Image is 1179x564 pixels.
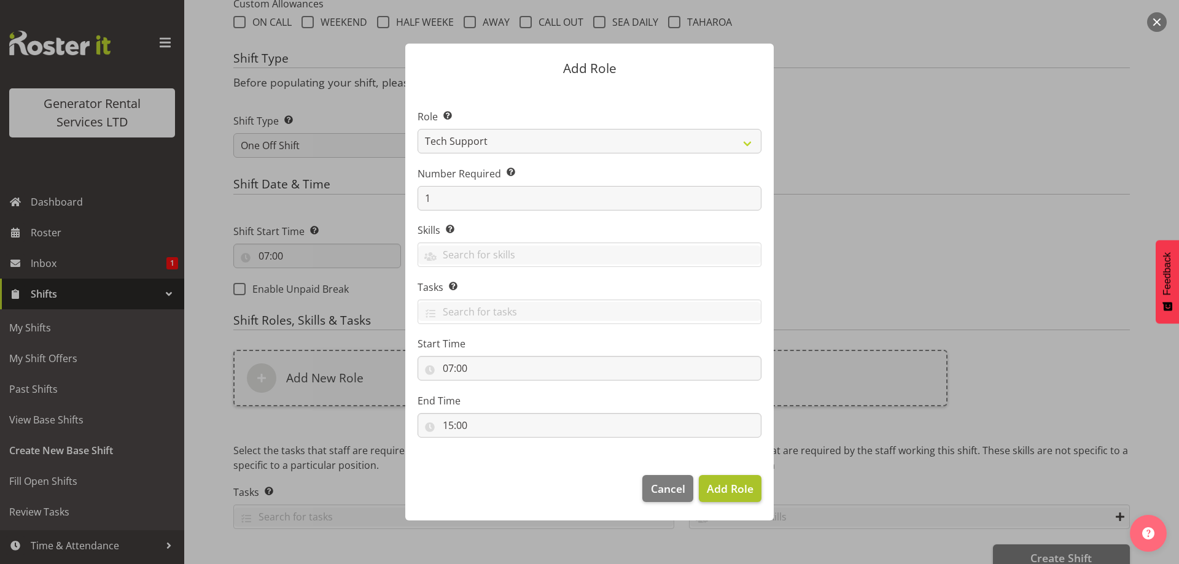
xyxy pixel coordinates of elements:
label: End Time [418,393,761,408]
button: Feedback - Show survey [1156,240,1179,323]
input: Search for tasks [418,302,761,321]
span: Feedback [1162,252,1173,295]
span: Cancel [651,481,685,496]
input: Click to select... [418,356,761,381]
label: Tasks [418,280,761,295]
button: Add Role [699,475,761,502]
p: Add Role [418,62,761,75]
label: Start Time [418,336,761,351]
label: Role [418,109,761,124]
img: help-xxl-2.png [1142,527,1154,539]
button: Cancel [642,475,693,502]
input: Search for skills [418,245,761,265]
input: Click to select... [418,413,761,438]
label: Skills [418,223,761,238]
label: Number Required [418,166,761,181]
span: Add Role [707,481,753,496]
